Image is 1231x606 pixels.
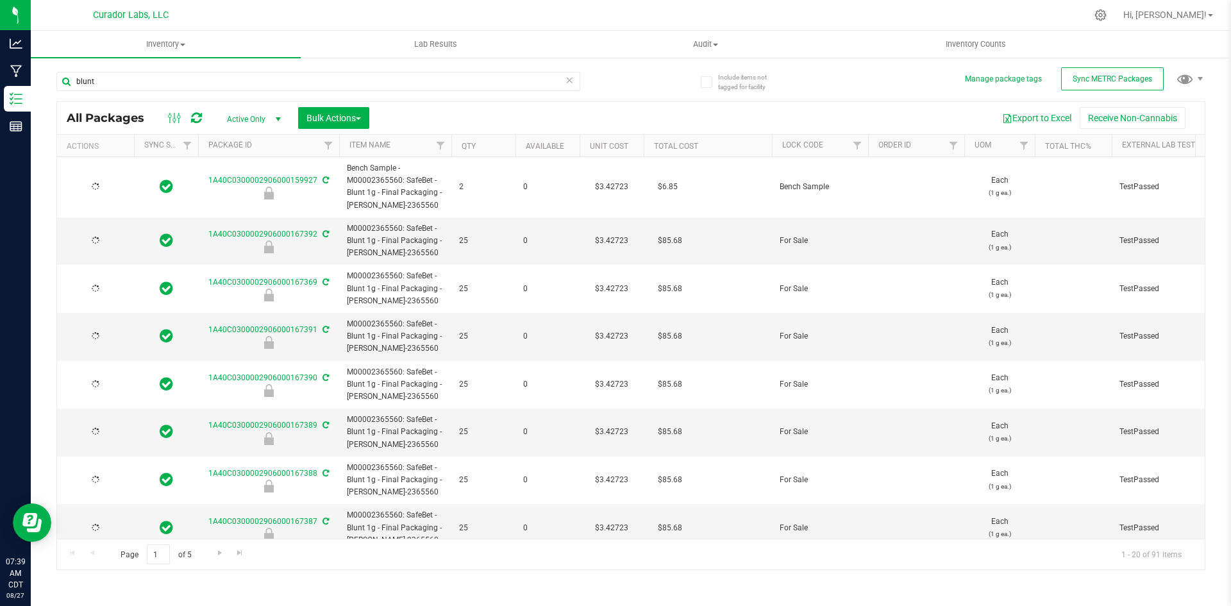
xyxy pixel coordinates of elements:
a: Filter [177,135,198,156]
p: (1 g ea.) [972,384,1027,396]
span: 0 [523,283,572,295]
span: 25 [459,378,508,391]
span: 0 [523,181,572,193]
div: For Sale [196,289,341,301]
a: Filter [943,135,964,156]
a: Lab Results [301,31,571,58]
span: Sync METRC Packages [1073,74,1152,83]
td: $3.42723 [580,457,644,505]
div: For Sale [196,384,341,397]
a: External Lab Test Result [1122,140,1223,149]
span: For Sale [780,378,860,391]
div: Manage settings [1093,9,1109,21]
span: In Sync [160,327,173,345]
a: Go to the last page [231,544,249,562]
span: Bench Sample [780,181,860,193]
span: 25 [459,235,508,247]
a: Available [526,142,564,151]
span: Clear [565,72,574,88]
a: Total Cost [654,142,698,151]
span: M00002365560: SafeBet - Blunt 1g - Final Packaging - [PERSON_NAME]-2365560 [347,270,444,307]
span: 0 [523,378,572,391]
inline-svg: Analytics [10,37,22,50]
span: 25 [459,330,508,342]
div: For Sale [196,480,341,492]
span: Inventory [31,38,301,50]
span: M00002365560: SafeBet - Blunt 1g - Final Packaging - [PERSON_NAME]-2365560 [347,223,444,260]
a: 1A40C0300002906000159927 [208,176,317,185]
a: 1A40C0300002906000167392 [208,230,317,239]
span: Curador Labs, LLC [93,10,169,21]
span: Include items not tagged for facility [718,72,782,92]
span: For Sale [780,522,860,534]
span: Each [972,228,1027,253]
span: Sync from Compliance System [321,278,329,287]
span: All Packages [67,111,157,125]
p: (1 g ea.) [972,187,1027,199]
span: Bench Sample - M00002365560: SafeBet - Blunt 1g - Final Packaging - [PERSON_NAME]-2365560 [347,162,444,212]
span: Inventory Counts [928,38,1023,50]
span: Sync from Compliance System [321,469,329,478]
p: (1 g ea.) [972,337,1027,349]
span: In Sync [160,231,173,249]
span: Sync from Compliance System [321,421,329,430]
input: 1 [147,544,170,564]
a: Unit Cost [590,142,628,151]
a: Go to the next page [210,544,229,562]
span: Sync from Compliance System [321,230,329,239]
a: Item Name [349,140,390,149]
a: Inventory Counts [841,31,1111,58]
span: Each [972,276,1027,301]
span: 0 [523,426,572,438]
td: $3.42723 [580,157,644,217]
span: M00002365560: SafeBet - Blunt 1g - Final Packaging - [PERSON_NAME]-2365560 [347,318,444,355]
span: Sync from Compliance System [321,373,329,382]
a: Filter [1014,135,1035,156]
span: 25 [459,522,508,534]
iframe: Resource center [13,503,51,542]
span: Sync from Compliance System [321,176,329,185]
span: In Sync [160,375,173,393]
span: 1 - 20 of 91 items [1111,544,1192,564]
td: $3.42723 [580,504,644,552]
span: In Sync [160,471,173,489]
td: $3.42723 [580,313,644,361]
a: Filter [847,135,868,156]
span: $85.68 [651,423,689,441]
inline-svg: Reports [10,120,22,133]
p: (1 g ea.) [972,289,1027,301]
span: For Sale [780,283,860,295]
a: UOM [975,140,991,149]
a: 1A40C0300002906000167389 [208,421,317,430]
button: Receive Non-Cannabis [1080,107,1185,129]
span: 25 [459,283,508,295]
a: 1A40C0300002906000167391 [208,325,317,334]
a: Inventory [31,31,301,58]
span: Each [972,174,1027,199]
span: In Sync [160,178,173,196]
span: Each [972,420,1027,444]
p: (1 g ea.) [972,241,1027,253]
a: Order Id [878,140,911,149]
input: Search Package ID, Item Name, SKU, Lot or Part Number... [56,72,580,91]
span: 25 [459,474,508,486]
span: Sync from Compliance System [321,325,329,334]
span: Each [972,516,1027,540]
td: $3.42723 [580,408,644,457]
a: 1A40C0300002906000167388 [208,469,317,478]
span: $85.68 [651,375,689,394]
span: 0 [523,522,572,534]
span: $85.68 [651,327,689,346]
a: Sync Status [144,140,194,149]
a: Filter [318,135,339,156]
a: 1A40C0300002906000167390 [208,373,317,382]
td: $3.42723 [580,217,644,265]
span: For Sale [780,235,860,247]
p: (1 g ea.) [972,480,1027,492]
div: Actions [67,142,129,151]
span: Lab Results [397,38,474,50]
a: Total THC% [1045,142,1091,151]
div: Bench Sample [196,187,341,199]
span: 0 [523,235,572,247]
inline-svg: Manufacturing [10,65,22,78]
